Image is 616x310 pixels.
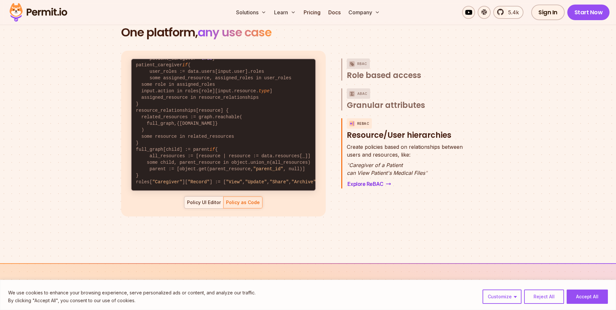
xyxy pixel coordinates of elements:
[346,6,383,19] button: Company
[347,179,392,188] a: Explore ReBAC
[233,6,269,19] button: Solutions
[8,297,256,304] p: By clicking "Accept All", you consent to our use of cookies.
[347,143,463,151] span: Create policies based on relationships between
[483,290,522,304] button: Customize
[301,6,323,19] a: Pricing
[253,166,283,172] span: "parent_id"
[347,100,425,110] span: Granular attributes
[184,196,223,209] button: Policy UI Editor
[347,143,463,159] p: users and resources, like:
[326,6,343,19] a: Docs
[132,44,315,190] code: allow := allow { patient_caregiver = } patient_caregiver { user_roles := data.users[input.user].r...
[198,24,271,41] span: any use case
[425,170,427,176] span: "
[347,88,468,110] button: ABACGranular attributes
[504,8,519,16] span: 5.4k
[357,88,368,99] p: ABAC
[357,58,367,69] p: RBAC
[121,26,495,39] h2: One platform,
[531,5,565,20] a: Sign In
[347,143,468,188] div: ReBACResource/User hierarchies
[259,88,270,94] span: type
[226,179,242,185] span: "View"
[347,162,349,168] span: "
[209,147,215,152] span: if
[6,1,70,23] img: Permit logo
[271,6,298,19] button: Learn
[524,290,564,304] button: Reject All
[347,70,421,81] span: Role based access
[493,6,523,19] a: 5.4k
[245,179,267,185] span: "Update"
[270,179,289,185] span: "Share"
[152,179,182,185] span: "Caregiver"
[188,179,209,185] span: "Record"
[567,290,608,304] button: Accept All
[182,62,188,68] span: if
[187,199,221,206] div: Policy UI Editor
[8,289,256,297] p: We use cookies to enhance your browsing experience, serve personalized ads or content, and analyz...
[347,58,468,81] button: RBACRole based access
[567,5,610,20] a: Start Now
[291,179,316,185] span: "Archive"
[347,161,463,177] p: Caregiver of a Patient can View Patient's Medical Files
